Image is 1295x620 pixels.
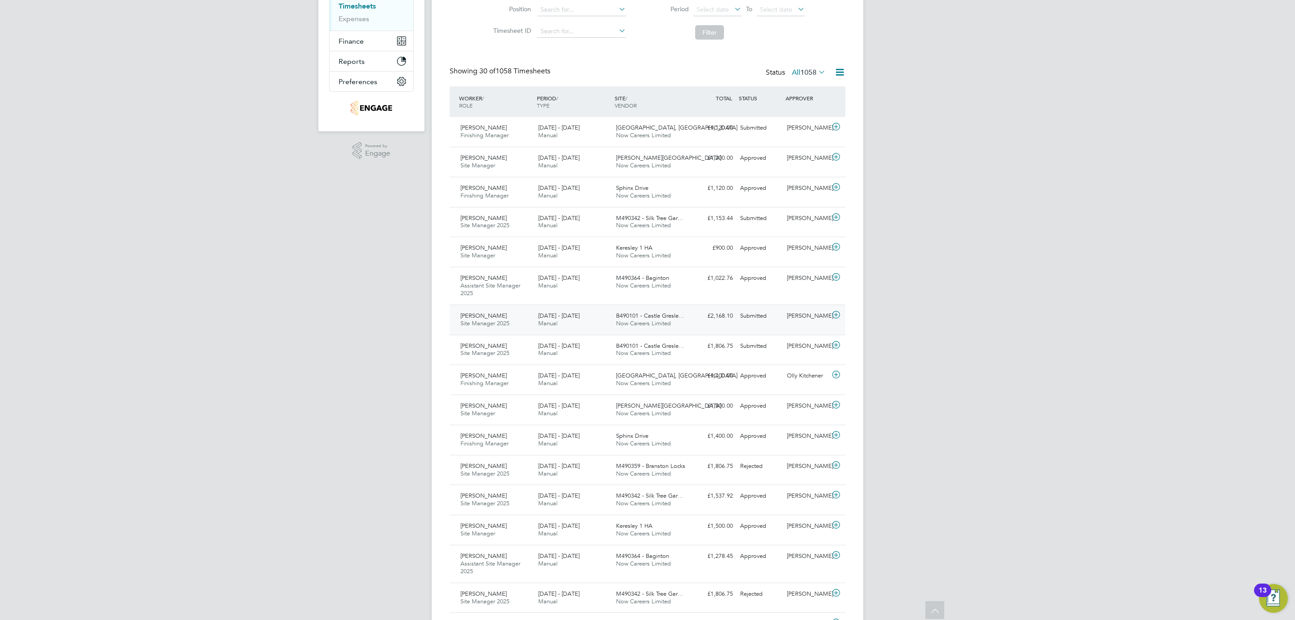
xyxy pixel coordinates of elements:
span: VENDOR [615,102,637,109]
button: Preferences [330,72,413,91]
span: Now Careers Limited [616,379,671,387]
span: Finishing Manager [460,192,509,199]
div: Approved [737,489,783,503]
span: Manual [538,379,558,387]
span: [GEOGRAPHIC_DATA], [GEOGRAPHIC_DATA] [616,124,737,131]
div: Approved [737,519,783,534]
span: [DATE] - [DATE] [538,312,580,319]
span: To [743,3,755,15]
div: £1,806.75 [690,339,737,354]
span: [DATE] - [DATE] [538,402,580,409]
span: Sphinx Drive [616,432,648,440]
span: [PERSON_NAME] [460,214,507,222]
div: £900.00 [690,241,737,256]
span: M490364 - Baginton [616,552,669,560]
div: [PERSON_NAME] [783,587,830,602]
span: Now Careers Limited [616,598,671,605]
span: [DATE] - [DATE] [538,244,580,252]
span: Manual [538,530,558,537]
span: [GEOGRAPHIC_DATA], [GEOGRAPHIC_DATA] [616,372,737,379]
div: Approved [737,151,783,166]
span: Site Manager [460,530,495,537]
div: Submitted [737,309,783,323]
div: STATUS [737,90,783,106]
span: Site Manager 2025 [460,221,509,229]
span: [PERSON_NAME] [460,522,507,530]
label: Period [648,5,689,13]
span: B490101 - Castle Gresle… [616,312,684,319]
div: Approved [737,368,783,383]
span: [DATE] - [DATE] [538,432,580,440]
div: APPROVER [783,90,830,106]
div: [PERSON_NAME] [783,309,830,323]
span: [DATE] - [DATE] [538,184,580,192]
span: [DATE] - [DATE] [538,274,580,282]
div: [PERSON_NAME] [783,121,830,135]
span: [DATE] - [DATE] [538,522,580,530]
div: WORKER [457,90,535,113]
div: [PERSON_NAME] [783,151,830,166]
span: Now Careers Limited [616,499,671,507]
span: Keresley 1 HA [616,522,652,530]
a: Powered byEngage [353,142,391,159]
span: Manual [538,560,558,567]
div: £1,400.00 [690,429,737,444]
a: Go to home page [329,101,414,115]
span: [PERSON_NAME] [460,184,507,192]
div: [PERSON_NAME] [783,429,830,444]
span: Now Careers Limited [616,252,671,259]
span: Site Manager 2025 [460,499,509,507]
span: Site Manager [460,162,495,169]
div: Approved [737,399,783,413]
label: Position [491,5,531,13]
span: Engage [365,150,390,157]
span: [DATE] - [DATE] [538,124,580,131]
div: £1,153.44 [690,211,737,226]
span: [PERSON_NAME] [460,154,507,162]
span: Reports [339,57,365,66]
span: Select date [760,5,792,13]
span: Manual [538,598,558,605]
span: Powered by [365,142,390,150]
div: 13 [1259,590,1267,602]
span: [DATE] - [DATE] [538,214,580,222]
span: [DATE] - [DATE] [538,372,580,379]
div: £2,168.10 [690,309,737,323]
div: Approved [737,271,783,286]
span: [PERSON_NAME] [460,552,507,560]
span: TYPE [537,102,549,109]
div: £1,022.76 [690,271,737,286]
span: Manual [538,409,558,417]
div: Olly Kitchener [783,368,830,383]
span: / [482,94,484,102]
span: Site Manager [460,252,495,259]
span: [PERSON_NAME] [460,372,507,379]
div: Submitted [737,121,783,135]
span: [PERSON_NAME] [460,432,507,440]
span: [PERSON_NAME] [460,402,507,409]
div: £1,120.00 [690,181,737,196]
span: [DATE] - [DATE] [538,552,580,560]
span: Now Careers Limited [616,282,671,289]
span: Manual [538,131,558,139]
button: Reports [330,51,413,71]
span: [PERSON_NAME] [460,462,507,470]
div: £1,500.00 [690,519,737,534]
div: [PERSON_NAME] [783,241,830,256]
span: [PERSON_NAME] [460,342,507,350]
span: / [556,94,558,102]
div: Approved [737,181,783,196]
span: [PERSON_NAME] [460,312,507,319]
span: Finishing Manager [460,440,509,447]
div: Approved [737,241,783,256]
span: M490364 - Baginton [616,274,669,282]
div: [PERSON_NAME] [783,339,830,354]
span: 1058 [800,68,817,77]
button: Filter [695,25,724,40]
div: [PERSON_NAME] [783,181,830,196]
div: SITE [612,90,690,113]
span: B490101 - Castle Gresle… [616,342,684,350]
div: [PERSON_NAME] [783,489,830,503]
span: Manual [538,440,558,447]
span: Manual [538,162,558,169]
